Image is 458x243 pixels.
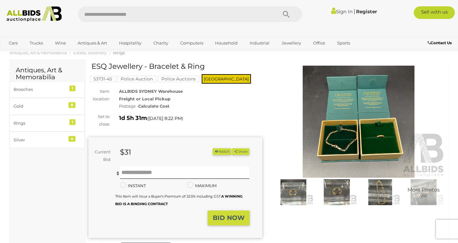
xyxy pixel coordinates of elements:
a: Hospitality [115,38,146,48]
img: ESQ Jewellery - Bracelet & Ring [360,179,401,205]
div: Gold [14,103,66,110]
small: This Item will incur a Buyer's Premium of 22.5% including GST. [115,194,242,206]
a: Register [356,9,377,15]
a: Antiques & Art [74,38,111,48]
img: ESQ Jewellery - Bracelet & Ring [273,179,314,205]
button: Search [271,6,302,22]
strong: BID NOW [213,214,245,222]
h2: Antiques, Art & Memorabilia [16,67,79,80]
strong: ALLBIDS SYDNEY Warehouse [119,89,183,94]
a: Contact Us [428,39,453,46]
a: Office [309,38,329,48]
mark: 53731-45 [90,76,116,82]
mark: Police Auction [117,76,156,82]
span: ( ) [147,116,183,121]
h1: ESQ Jewellery - Bracelet & Ring [92,62,261,70]
b: Contact Us [428,40,452,45]
a: Silver 4 [9,132,85,148]
button: BID NOW [208,210,250,225]
strong: 1d 5h 31m [119,115,147,121]
a: [GEOGRAPHIC_DATA] [5,48,58,59]
li: Watch this item [213,148,231,155]
a: Sell with us [414,6,455,19]
img: ESQ Jewellery - Bracelet & Ring [272,66,446,178]
b: A WINNING BID IS A BINDING CONTRACT [115,194,242,206]
a: Rings [113,50,125,55]
strong: Freight or Local Pickup [119,96,170,101]
span: [DATE] 8:22 PM [148,116,182,121]
div: Set to close [84,113,114,128]
a: More Photos(6) [403,179,444,205]
a: Rings 1 [9,115,85,132]
a: Sign In [331,9,353,15]
img: Allbids.com.au [3,6,65,22]
div: 1 [69,119,75,125]
a: Police Auction [117,76,156,81]
a: Brooches 1 [9,81,85,98]
a: Industrial [246,38,274,48]
div: Silver [14,136,66,144]
a: Sports [333,38,354,48]
div: Item location [84,88,114,103]
strong: $31 [120,148,131,157]
button: Share [232,148,249,155]
span: More Photos (6) [407,187,440,198]
div: 4 [68,136,75,142]
a: Jewellery [277,38,305,48]
div: 1 [69,86,75,91]
a: Gold 8 [9,98,85,115]
mark: Police Auctions [158,76,199,82]
div: Postage - [119,103,262,110]
img: ESQ Jewellery - Bracelet & Ring [403,179,444,205]
button: Watch [213,148,231,155]
div: Current Bid [88,148,115,163]
a: Computers [176,38,207,48]
label: MAXIMUM [187,182,217,189]
div: Rings [14,120,66,127]
label: INSTANT [120,182,146,189]
a: Household [211,38,242,48]
div: 8 [68,102,75,108]
span: [GEOGRAPHIC_DATA] [202,74,251,84]
strong: Calculate Cost [138,104,170,109]
a: Estate Jewellery [73,50,107,55]
a: Wine [51,38,70,48]
span: | [354,8,355,15]
a: Police Auctions [158,76,199,81]
a: Trucks [26,38,47,48]
a: Antiques, Art & Memorabilia [9,50,67,55]
a: Cars [5,38,22,48]
a: Charity [149,38,172,48]
div: Brooches [14,86,66,93]
a: 53731-45 [90,76,116,81]
img: ESQ Jewellery - Bracelet & Ring [317,179,357,205]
